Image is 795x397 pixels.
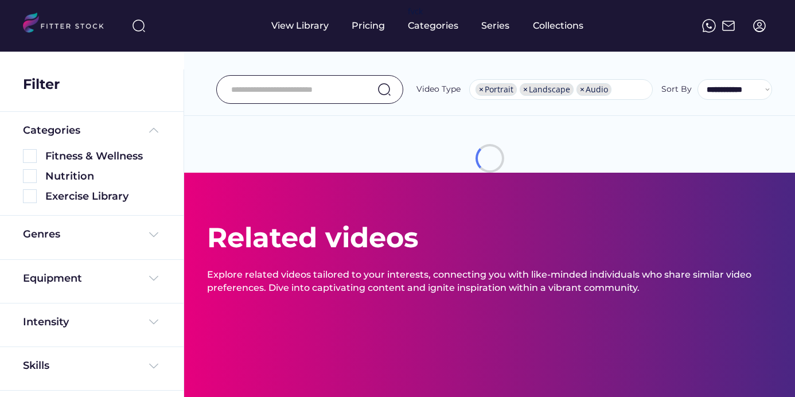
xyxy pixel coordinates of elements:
img: Frame%20%285%29.svg [147,123,161,137]
span: × [523,85,528,94]
img: search-normal%203.svg [132,19,146,33]
span: × [479,85,484,94]
div: Fitness & Wellness [45,149,161,164]
img: Rectangle%205126.svg [23,189,37,203]
div: fvck [408,6,423,17]
img: LOGO.svg [23,13,114,36]
div: Nutrition [45,169,161,184]
img: Frame%2051.svg [722,19,735,33]
div: Collections [533,20,583,32]
img: Frame%20%284%29.svg [147,271,161,285]
div: Categories [23,123,80,138]
li: Audio [576,83,611,96]
li: Landscape [520,83,574,96]
li: Portrait [476,83,517,96]
img: Rectangle%205126.svg [23,149,37,163]
img: profile-circle.svg [753,19,766,33]
div: Categories [408,20,458,32]
div: View Library [271,20,329,32]
img: Frame%20%284%29.svg [147,228,161,242]
img: meteor-icons_whatsapp%20%281%29.svg [702,19,716,33]
div: Video Type [416,84,461,95]
img: Rectangle%205126.svg [23,169,37,183]
div: Intensity [23,315,69,329]
div: Exercise Library [45,189,161,204]
div: Genres [23,227,60,242]
div: Series [481,20,510,32]
div: Related videos [207,219,418,257]
div: Pricing [352,20,385,32]
div: Explore related videos tailored to your interests, connecting you with like-minded individuals wh... [207,268,772,294]
div: Filter [23,75,60,94]
img: search-normal.svg [377,83,391,96]
div: Equipment [23,271,82,286]
div: Skills [23,359,52,373]
span: × [580,85,584,94]
div: Sort By [661,84,692,95]
img: Frame%20%284%29.svg [147,315,161,329]
img: Frame%20%284%29.svg [147,359,161,373]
